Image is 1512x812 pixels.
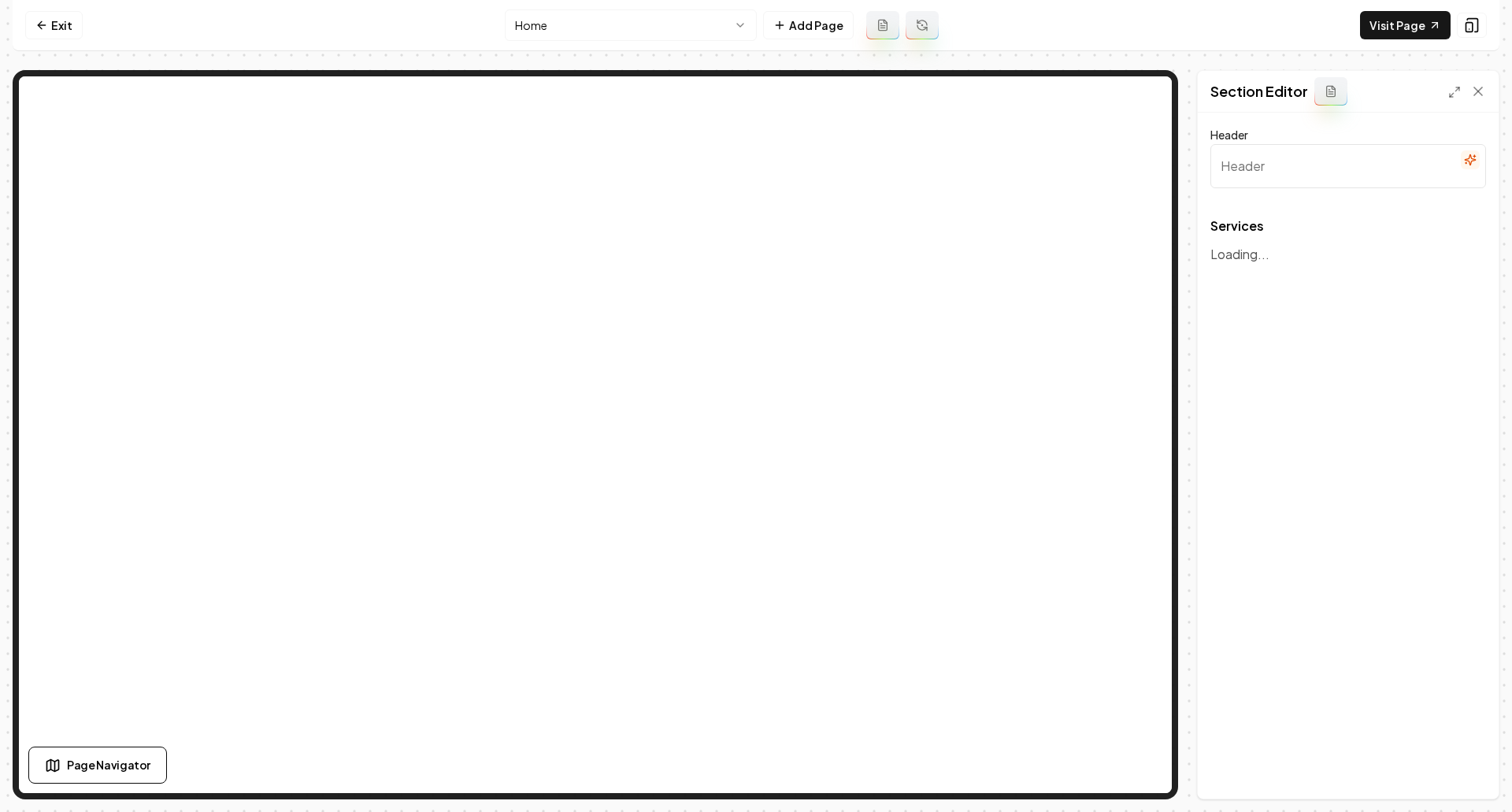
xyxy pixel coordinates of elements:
a: Visit Page [1360,11,1451,39]
p: Loading... [1210,245,1486,264]
h2: Section Editor [1210,80,1308,102]
span: Page Navigator [67,757,150,773]
span: Services [1210,220,1486,232]
button: Regenerate page [906,11,939,39]
label: Header [1210,128,1248,142]
input: Header [1210,144,1486,188]
button: Add admin page prompt [866,11,899,39]
a: Exit [25,11,83,39]
button: Page Navigator [28,747,167,784]
button: Add Page [763,11,854,39]
button: Add admin section prompt [1314,77,1347,106]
